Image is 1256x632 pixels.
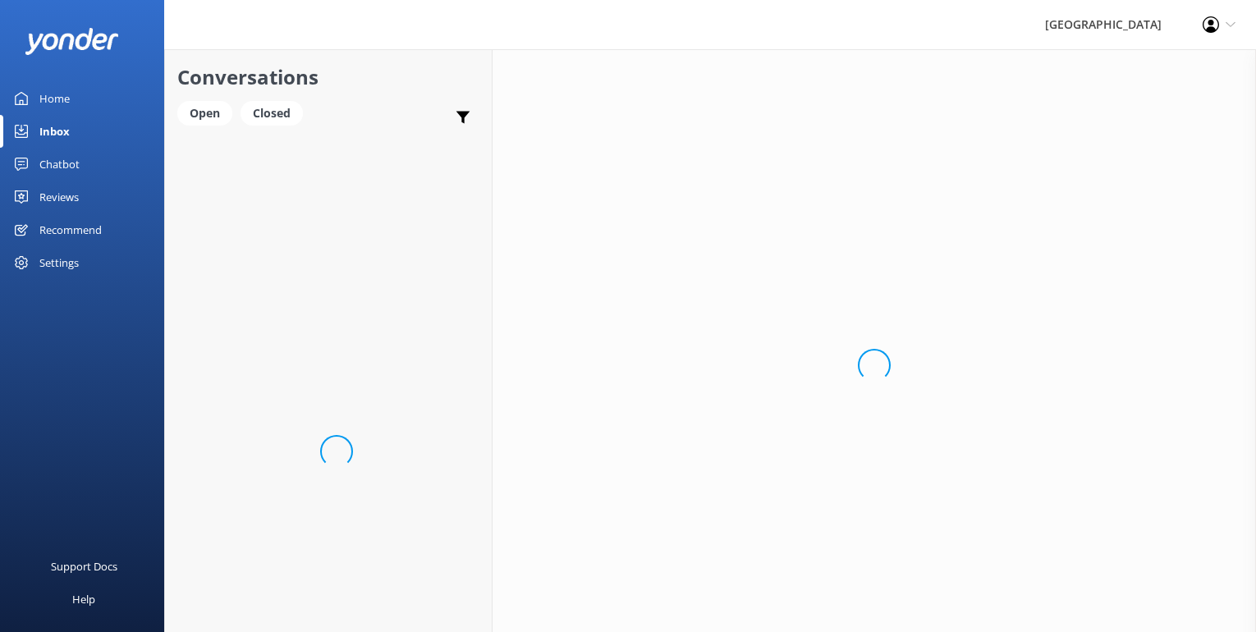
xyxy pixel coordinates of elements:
[241,101,303,126] div: Closed
[39,181,79,213] div: Reviews
[241,103,311,121] a: Closed
[39,82,70,115] div: Home
[39,148,80,181] div: Chatbot
[177,101,232,126] div: Open
[39,246,79,279] div: Settings
[51,550,117,583] div: Support Docs
[72,583,95,616] div: Help
[25,28,119,55] img: yonder-white-logo.png
[177,103,241,121] a: Open
[39,213,102,246] div: Recommend
[177,62,479,93] h2: Conversations
[39,115,70,148] div: Inbox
